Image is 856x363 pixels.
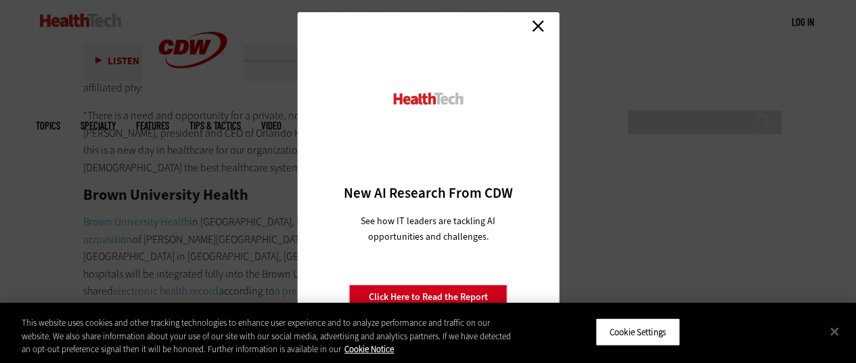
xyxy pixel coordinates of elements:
button: Cookie Settings [595,318,680,346]
p: See how IT leaders are tackling AI opportunities and challenges. [344,213,512,244]
h3: New AI Research From CDW [321,184,535,202]
a: More information about your privacy [344,343,394,355]
a: Close [528,16,548,36]
button: Close [819,316,849,346]
a: Click Here to Read the Report [349,284,508,310]
img: HealthTech_0.png [391,91,465,106]
div: This website uses cookies and other tracking technologies to enhance user experience and to analy... [22,316,514,356]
